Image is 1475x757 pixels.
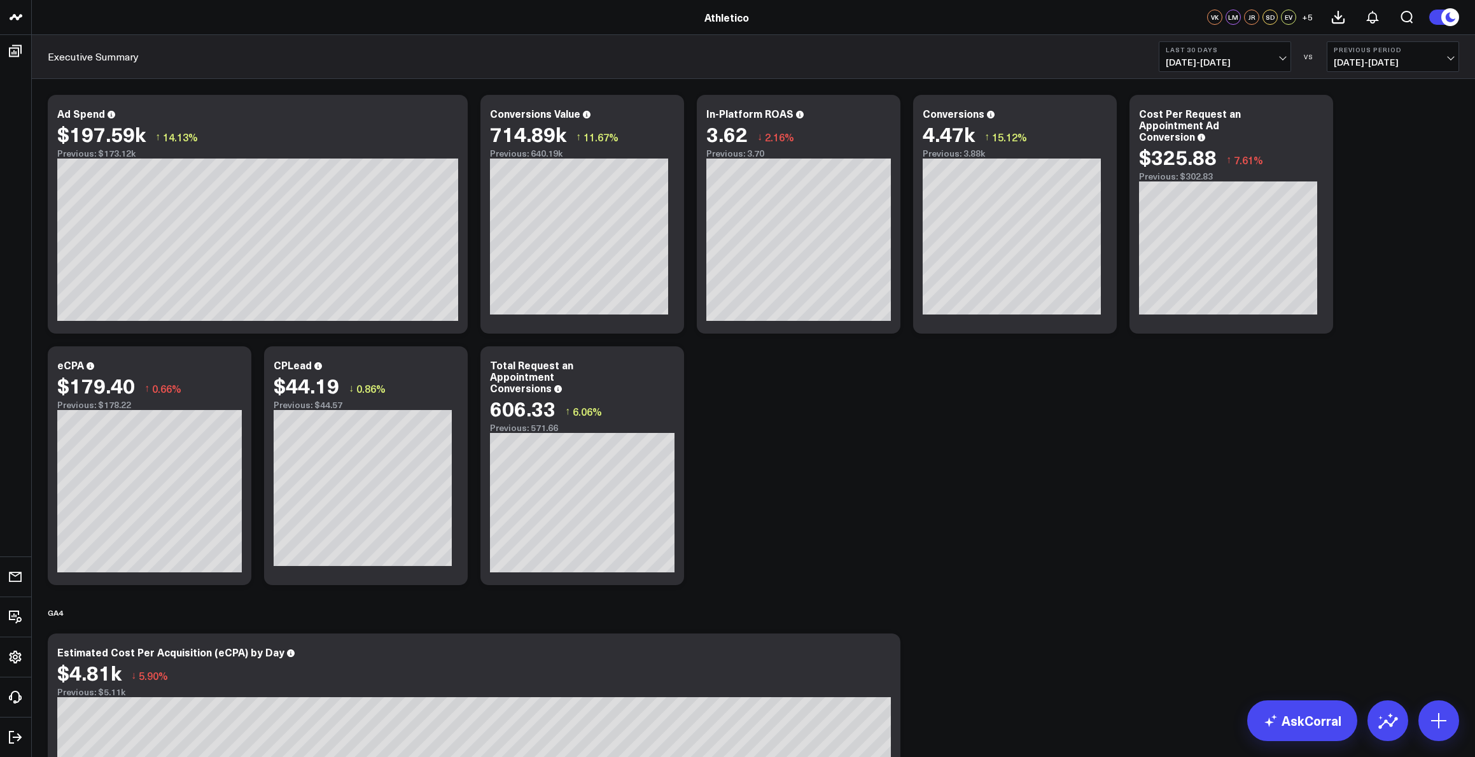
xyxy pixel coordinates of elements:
span: 11.67% [584,130,619,144]
div: Previous: 3.70 [706,148,891,159]
div: 4.47k [923,122,975,145]
div: Estimated Cost Per Acquisition (eCPA) by Day [57,645,284,659]
span: ↑ [155,129,160,145]
button: Last 30 Days[DATE]-[DATE] [1159,41,1291,72]
div: Previous: $44.57 [274,400,458,410]
a: AskCorral [1247,700,1357,741]
b: Last 30 Days [1166,46,1284,53]
span: [DATE] - [DATE] [1334,57,1452,67]
div: Conversions Value [490,106,580,120]
span: 15.12% [992,130,1027,144]
div: 3.62 [706,122,748,145]
div: $44.19 [274,374,339,397]
div: Previous: $302.83 [1139,171,1324,181]
span: ↑ [1226,152,1231,168]
span: 7.61% [1234,153,1263,167]
div: 714.89k [490,122,566,145]
span: 5.90% [139,669,168,683]
div: In-Platform ROAS [706,106,793,120]
div: Previous: 3.88k [923,148,1107,159]
span: ↑ [984,129,989,145]
div: 606.33 [490,397,556,420]
div: $4.81k [57,661,122,684]
button: +5 [1299,10,1315,25]
div: EV [1281,10,1296,25]
span: ↓ [757,129,762,145]
div: JR [1244,10,1259,25]
span: 6.06% [573,404,602,418]
div: Total Request an Appointment Conversions [490,358,573,395]
span: + 5 [1302,13,1313,22]
div: $325.88 [1139,145,1217,168]
span: ↑ [576,129,581,145]
a: Athletico [704,10,749,24]
a: Executive Summary [48,50,139,64]
div: VK [1207,10,1222,25]
div: eCPA [57,358,84,372]
div: LM [1226,10,1241,25]
span: 2.16% [765,130,794,144]
div: Conversions [923,106,984,120]
div: VS [1297,53,1320,60]
span: ↑ [144,380,150,397]
div: Previous: $173.12k [57,148,458,159]
div: Cost Per Request an Appointment Ad Conversion [1139,106,1241,143]
span: ↓ [131,667,136,684]
span: ↓ [349,380,354,397]
span: 14.13% [163,130,198,144]
span: [DATE] - [DATE] [1166,57,1284,67]
span: ↑ [565,403,570,420]
div: GA4 [48,598,63,627]
div: $179.40 [57,374,135,397]
div: CPLead [274,358,312,372]
div: Previous: 640.19k [490,148,675,159]
div: $197.59k [57,122,146,145]
div: Previous: $178.22 [57,400,242,410]
div: Previous: $5.11k [57,687,891,697]
div: Previous: 571.66 [490,423,675,433]
div: SD [1262,10,1278,25]
div: Ad Spend [57,106,105,120]
span: 0.86% [356,381,386,395]
button: Previous Period[DATE]-[DATE] [1327,41,1459,72]
b: Previous Period [1334,46,1452,53]
span: 0.66% [152,381,181,395]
